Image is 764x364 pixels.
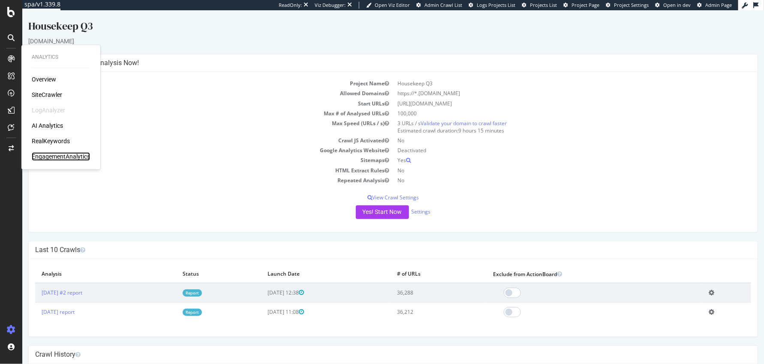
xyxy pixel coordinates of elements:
[477,2,515,8] span: Logs Projects List
[13,184,729,191] p: View Crawl Settings
[424,2,462,8] span: Admin Crawl List
[160,298,180,306] a: Report
[13,165,371,175] td: Repeated Analysis
[160,279,180,286] a: Report
[6,27,736,35] div: [DOMAIN_NAME]
[13,145,371,155] td: Sitemaps
[32,90,62,99] a: SiteCrawler
[279,2,302,9] div: ReadOnly:
[371,125,729,135] td: No
[436,117,482,124] span: 9 hours 15 minutes
[369,255,465,273] th: # of URLs
[13,235,729,244] h4: Last 10 Crawls
[563,2,599,9] a: Project Page
[369,292,465,311] td: 36,212
[6,9,736,27] div: Housekeep Q3
[334,195,387,209] button: Yes! Start Now
[416,2,462,9] a: Admin Crawl List
[522,2,557,9] a: Projects List
[245,298,282,305] span: [DATE] 11:08
[606,2,649,9] a: Project Settings
[13,340,729,349] h4: Crawl History
[389,198,409,205] a: Settings
[697,2,732,9] a: Admin Page
[19,279,60,286] a: [DATE] #2 report
[705,2,732,8] span: Admin Page
[655,2,691,9] a: Open in dev
[13,98,371,108] td: Max # of Analysed URLs
[13,68,371,78] td: Project Name
[13,125,371,135] td: Crawl JS Activated
[371,145,729,155] td: Yes
[571,2,599,8] span: Project Page
[13,108,371,125] td: Max Speed (URLs / s)
[13,255,154,273] th: Analysis
[32,121,63,130] a: AI Analytics
[371,155,729,165] td: No
[614,2,649,8] span: Project Settings
[375,2,410,8] span: Open Viz Editor
[371,165,729,175] td: No
[13,48,729,57] h4: Configure your New Analysis Now!
[371,98,729,108] td: 100,000
[13,155,371,165] td: HTML Extract Rules
[369,273,465,292] td: 36,288
[371,78,729,88] td: https://*.[DOMAIN_NAME]
[398,109,484,117] a: Validate your domain to crawl faster
[239,255,369,273] th: Launch Date
[13,78,371,88] td: Allowed Domains
[13,88,371,98] td: Start URLs
[315,2,346,9] div: Viz Debugger:
[371,88,729,98] td: [URL][DOMAIN_NAME]
[371,135,729,145] td: Deactivated
[371,68,729,78] td: Housekeep Q3
[371,108,729,125] td: 3 URLs / s Estimated crawl duration:
[366,2,410,9] a: Open Viz Editor
[19,298,52,305] a: [DATE] report
[154,255,239,273] th: Status
[13,135,371,145] td: Google Analytics Website
[663,2,691,8] span: Open in dev
[32,75,56,84] a: Overview
[530,2,557,8] span: Projects List
[32,152,90,161] a: EngagementAnalytics
[465,255,680,273] th: Exclude from ActionBoard
[32,106,65,114] div: LogAnalyzer
[245,279,282,286] span: [DATE] 12:38
[32,137,70,145] a: RealKeywords
[32,54,90,61] div: Analytics
[469,2,515,9] a: Logs Projects List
